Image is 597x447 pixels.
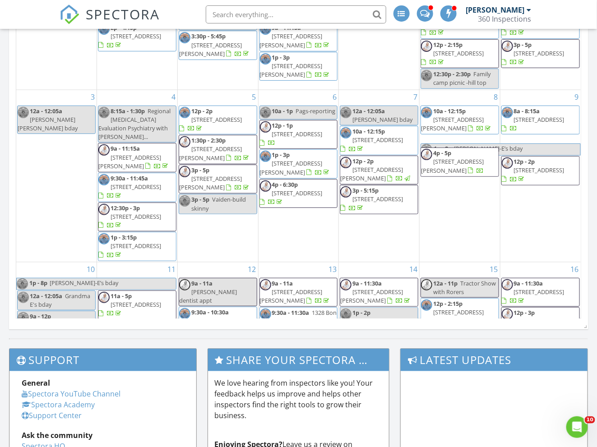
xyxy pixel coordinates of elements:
[352,157,374,165] span: 12p - 2p
[9,349,196,371] h3: Support
[179,166,250,191] a: 3p - 5p [STREET_ADDRESS][PERSON_NAME]
[502,317,565,334] span: [STREET_ADDRESS][PERSON_NAME]
[166,263,177,277] a: Go to August 11, 2025
[331,90,338,105] a: Go to August 6, 2025
[340,278,418,307] a: 9a - 11:30a [STREET_ADDRESS][PERSON_NAME]
[260,309,271,320] img: ingefamily_kap202175_original.jpeg
[260,288,323,304] span: [STREET_ADDRESS][PERSON_NAME]
[259,307,338,345] a: 9:30a - 11:30a 1328 Bon Air Terrace, [GEOGRAPHIC_DATA] 19083
[98,144,170,170] a: 9a - 11:15a [STREET_ADDRESS][PERSON_NAME]
[566,416,588,438] iframe: Intercom live chat
[466,5,525,14] div: [PERSON_NAME]
[179,41,242,58] span: [STREET_ADDRESS][PERSON_NAME]
[179,279,190,290] img: headshot2023.jpg
[179,106,257,135] a: 12p - 2p [STREET_ADDRESS]
[272,130,323,138] span: [STREET_ADDRESS]
[501,278,580,307] a: 9a - 11:30a [STREET_ADDRESS]
[272,279,293,287] span: 9a - 11a
[191,32,226,40] span: 3:30p - 5:45p
[502,157,513,169] img: headshot2023.jpg
[259,22,338,51] a: 9a - 11:15a [STREET_ADDRESS][PERSON_NAME]
[259,52,338,81] a: 1p - 3p [STREET_ADDRESS][PERSON_NAME]
[260,53,271,65] img: ingefamily_kap202175_original.jpeg
[259,179,338,208] a: 4p - 6:30p [STREET_ADDRESS]
[191,107,213,115] span: 12p - 2p
[421,39,499,69] a: 12p - 2:15p [STREET_ADDRESS]
[352,127,385,135] span: 10a - 12:15p
[16,90,97,262] td: Go to August 3, 2025
[272,121,293,129] span: 12p - 1p
[191,195,209,203] span: 3p - 5p
[514,279,543,287] span: 9a - 11:30a
[433,41,463,49] span: 12p - 2:15p
[98,233,110,244] img: ingefamily_kap202175_original.jpeg
[260,279,271,290] img: headshot2023.jpg
[89,90,97,105] a: Go to August 3, 2025
[296,107,336,115] span: Pags-reporting
[421,70,432,81] img: ingefamily_kap202175_original.jpeg
[340,126,418,155] a: 10a - 12:15p [STREET_ADDRESS]
[22,430,184,441] div: Ask the community
[111,174,148,182] span: 9:30a - 11:45a
[454,144,523,152] span: [PERSON_NAME]-E’s bday
[97,90,178,262] td: Go to August 4, 2025
[246,263,258,277] a: Go to August 12, 2025
[98,174,110,185] img: ingefamily_kap202175_original.jpeg
[170,90,177,105] a: Go to August 4, 2025
[179,195,190,207] img: ingefamily_kap202175_original.jpeg
[260,309,337,334] span: 1328 Bon Air Terrace, [GEOGRAPHIC_DATA] 19083
[98,22,176,51] a: 2p - 4:15p [STREET_ADDRESS]
[421,107,432,118] img: ingefamily_kap202175_original.jpeg
[573,90,581,105] a: Go to August 9, 2025
[352,195,403,203] span: [STREET_ADDRESS]
[585,416,595,424] span: 10
[502,157,565,183] a: 12p - 2p [STREET_ADDRESS]
[502,41,513,52] img: headshot2023.jpg
[179,107,242,132] a: 12p - 2p [STREET_ADDRESS]
[420,90,500,262] td: Go to August 8, 2025
[191,195,246,212] span: Vaiden-build skinny
[16,262,97,419] td: Go to August 10, 2025
[98,23,161,49] a: 2p - 4:15p [STREET_ADDRESS]
[98,232,176,261] a: 1p - 3:15p [STREET_ADDRESS]
[421,300,492,334] a: 12p - 2:15p [STREET_ADDRESS][PERSON_NAME][PERSON_NAME]
[258,90,339,262] td: Go to August 6, 2025
[179,32,190,43] img: ingefamily_kap202175_original.jpeg
[421,149,484,174] a: 4p - 5p [STREET_ADDRESS][PERSON_NAME]
[340,288,403,304] span: [STREET_ADDRESS][PERSON_NAME]
[502,107,513,118] img: ingefamily_kap202175_original.jpeg
[191,308,229,316] span: 9:30a - 10:30a
[433,144,452,155] span: 1p - 8p
[179,308,190,319] img: ingefamily_kap202175_original.jpeg
[60,12,160,31] a: SPECTORA
[98,107,110,118] img: ingefamily_kap202175_original.jpeg
[86,5,160,23] span: SPECTORA
[98,107,171,141] span: Regional [MEDICAL_DATA] Evaluation Psychiatry with [PERSON_NAME]...
[191,115,242,124] span: [STREET_ADDRESS]
[179,308,242,333] a: 9:30a - 10:30a [STREET_ADDRESS][PERSON_NAME]
[500,262,581,419] td: Go to August 16, 2025
[22,389,120,399] a: Spectora YouTube Channel
[514,166,565,174] span: [STREET_ADDRESS]
[272,151,290,159] span: 1p - 3p
[421,11,484,36] a: 9:30a - 11:45a [STREET_ADDRESS]
[22,400,95,410] a: Spectora Academy
[340,309,352,320] img: ingefamily_kap202175_original.jpeg
[111,212,161,221] span: [STREET_ADDRESS]
[501,106,580,135] a: 8a - 8:15a [STREET_ADDRESS]
[98,292,110,303] img: headshot2023.jpg
[259,120,338,149] a: 12p - 1p [STREET_ADDRESS]
[340,127,403,152] a: 10a - 12:15p [STREET_ADDRESS]
[260,23,331,49] a: 9a - 11:15a [STREET_ADDRESS][PERSON_NAME]
[421,157,484,174] span: [STREET_ADDRESS][PERSON_NAME]
[340,186,352,198] img: headshot2023.jpg
[179,288,237,304] span: [PERSON_NAME] dentist appt
[111,233,137,241] span: 1p - 3:15p
[488,263,500,277] a: Go to August 15, 2025
[514,41,532,49] span: 3p - 5p
[215,378,383,421] p: We love hearing from inspectors like you! Your feedback helps us improve and helps other inspecto...
[514,115,565,124] span: [STREET_ADDRESS]
[179,175,242,191] span: [STREET_ADDRESS][PERSON_NAME]
[98,290,176,320] a: 11a - 5p [STREET_ADDRESS]
[502,107,565,132] a: 8a - 8:15a [STREET_ADDRESS]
